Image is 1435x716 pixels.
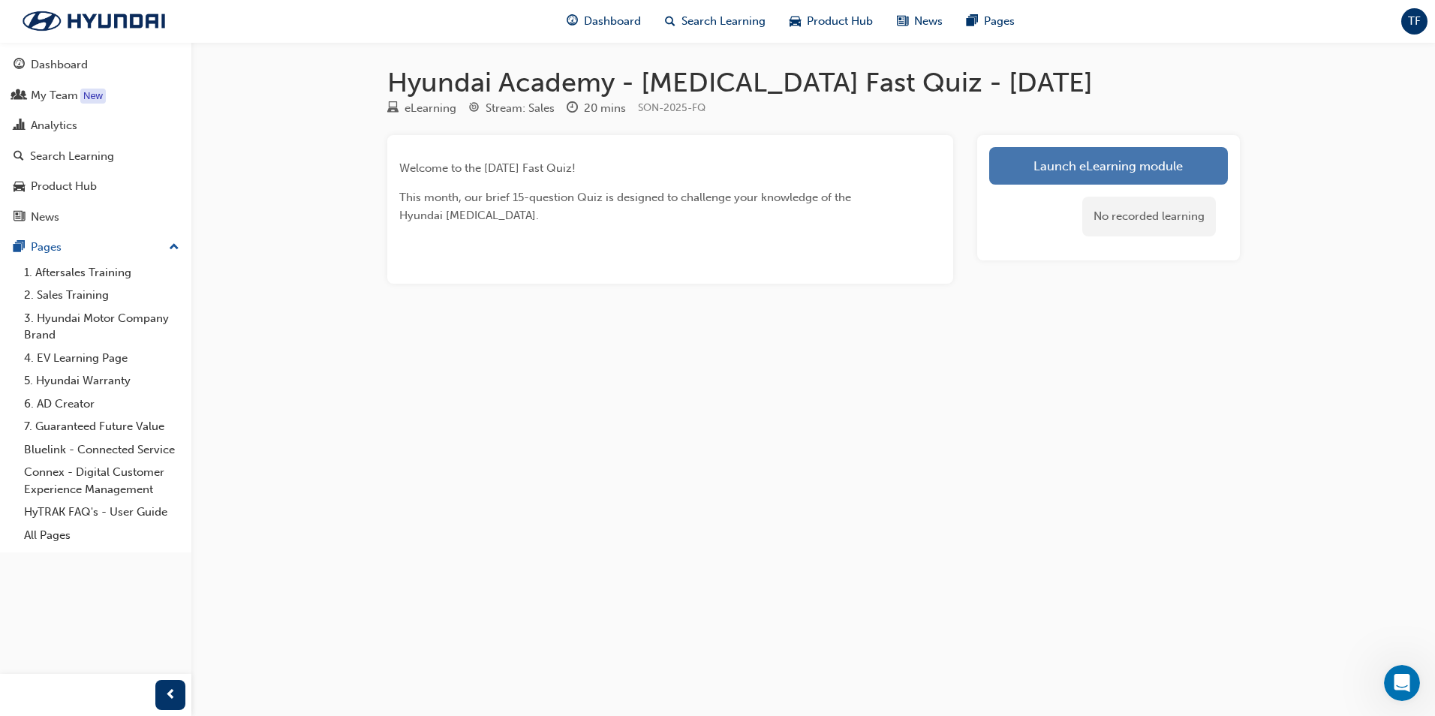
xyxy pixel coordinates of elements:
span: Learning resource code [638,101,705,114]
a: car-iconProduct Hub [778,6,885,37]
span: Search Learning [681,13,766,30]
button: TF [1401,8,1427,35]
a: 6. AD Creator [18,393,185,416]
span: chart-icon [14,119,25,133]
span: learningResourceType_ELEARNING-icon [387,102,399,116]
button: Pages [6,233,185,261]
a: 7. Guaranteed Future Value [18,415,185,438]
iframe: Intercom live chat [1384,665,1420,701]
span: clock-icon [567,102,578,116]
div: eLearning [405,100,456,117]
a: Bluelink - Connected Service [18,438,185,462]
a: Launch eLearning module [989,147,1228,185]
span: Welcome to the [DATE] Fast Quiz! [399,161,576,175]
div: Product Hub [31,178,97,195]
a: news-iconNews [885,6,955,37]
div: Search Learning [30,148,114,165]
a: Analytics [6,112,185,140]
div: Stream [468,99,555,118]
span: people-icon [14,89,25,103]
a: 3. Hyundai Motor Company Brand [18,307,185,347]
span: Pages [984,13,1015,30]
span: car-icon [14,180,25,194]
span: News [914,13,943,30]
span: guage-icon [567,12,578,31]
a: HyTRAK FAQ's - User Guide [18,501,185,524]
a: All Pages [18,524,185,547]
div: Duration [567,99,626,118]
div: 20 mins [584,100,626,117]
span: This month, our brief 15-question Quiz is designed to challenge your knowledge of the Hyundai [ME... [399,191,854,222]
a: guage-iconDashboard [555,6,653,37]
span: Dashboard [584,13,641,30]
span: news-icon [897,12,908,31]
a: 5. Hyundai Warranty [18,369,185,393]
a: Product Hub [6,173,185,200]
span: pages-icon [967,12,978,31]
a: 4. EV Learning Page [18,347,185,370]
span: TF [1408,13,1421,30]
a: My Team [6,82,185,110]
div: No recorded learning [1082,197,1216,236]
a: News [6,203,185,231]
span: search-icon [665,12,675,31]
div: Pages [31,239,62,256]
span: prev-icon [165,686,176,705]
a: Search Learning [6,143,185,170]
span: pages-icon [14,241,25,254]
div: Tooltip anchor [80,89,106,104]
a: Connex - Digital Customer Experience Management [18,461,185,501]
span: up-icon [169,238,179,257]
span: news-icon [14,211,25,224]
h1: Hyundai Academy - [MEDICAL_DATA] Fast Quiz - [DATE] [387,66,1240,99]
div: Analytics [31,117,77,134]
img: Trak [8,5,180,37]
a: 1. Aftersales Training [18,261,185,284]
div: Stream: Sales [486,100,555,117]
div: News [31,209,59,226]
a: Dashboard [6,51,185,79]
div: My Team [31,87,78,104]
button: DashboardMy TeamAnalyticsSearch LearningProduct HubNews [6,48,185,233]
span: Product Hub [807,13,873,30]
span: search-icon [14,150,24,164]
span: guage-icon [14,59,25,72]
div: Dashboard [31,56,88,74]
a: search-iconSearch Learning [653,6,778,37]
a: pages-iconPages [955,6,1027,37]
span: target-icon [468,102,480,116]
a: 2. Sales Training [18,284,185,307]
div: Type [387,99,456,118]
span: car-icon [790,12,801,31]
